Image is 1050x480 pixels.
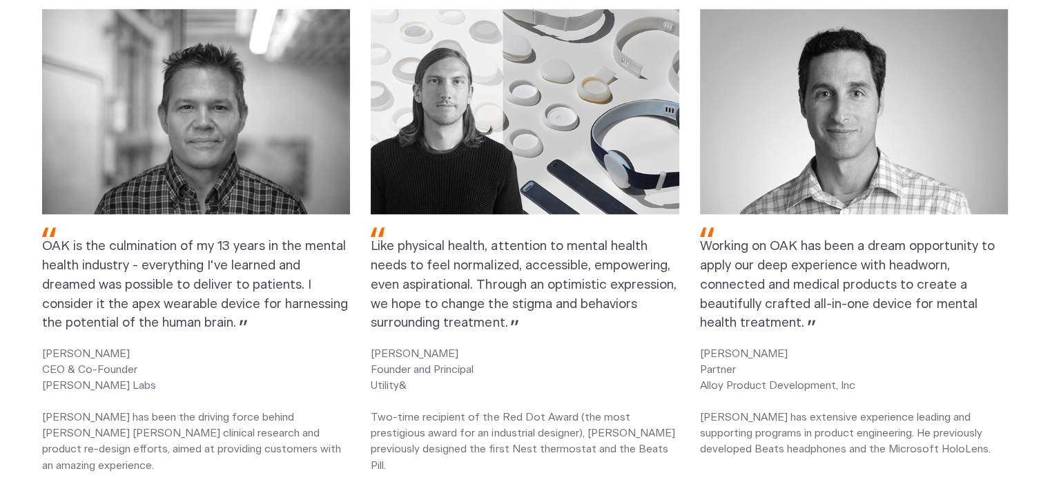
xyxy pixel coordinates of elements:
p: [PERSON_NAME] Founder and Principal Utility& Two-time recipient of the Red Dot Award (the most pr... [371,346,679,474]
span: Like physical health, attention to mental health needs to feel normalized, accessible, empowering... [371,240,676,329]
span: Working on OAK has been a dream opportunity to apply our deep experience with headworn, connected... [700,240,995,329]
span: OAK is the culmination of my 13 years in the mental health industry - everything I've learned and... [42,240,348,329]
p: [PERSON_NAME] CEO & Co-Founder [PERSON_NAME] Labs [PERSON_NAME] has been the driving force behind... [42,346,350,474]
p: [PERSON_NAME] Partner Alloy Product Development, Inc [PERSON_NAME] has extensive experience leadi... [700,346,1008,458]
